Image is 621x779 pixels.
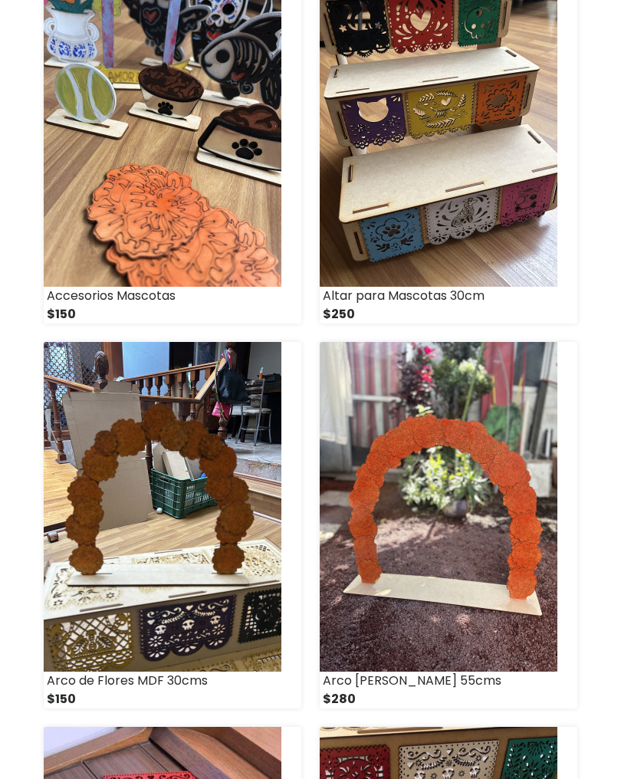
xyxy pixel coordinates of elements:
[44,288,301,306] div: Accesorios Mascotas
[44,343,281,672] img: small_1727926353561.jpeg
[320,691,577,709] div: $280
[320,343,577,709] a: Arco [PERSON_NAME] 55cms $280
[44,306,301,324] div: $150
[44,691,301,709] div: $150
[320,288,577,306] div: Altar para Mascotas 30cm
[320,672,577,691] div: Arco [PERSON_NAME] 55cms
[44,672,301,691] div: Arco de Flores MDF 30cms
[320,306,577,324] div: $250
[44,343,301,709] a: Arco de Flores MDF 30cms $150
[320,343,557,672] img: small_1727542779431.jpeg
